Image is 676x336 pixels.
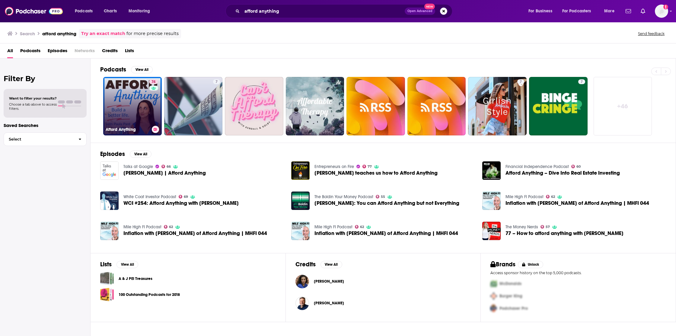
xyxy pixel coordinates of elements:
[100,272,114,285] a: A & J PEI Treasures
[368,165,372,168] span: 77
[75,46,95,58] span: Networks
[242,6,405,16] input: Search podcasts, credits, & more...
[505,231,623,236] a: 77 – How to afford anything with Paula Pant
[636,31,666,36] button: Send feedback
[213,79,220,84] a: 7
[100,222,119,240] a: Inflation with Paula Pant of Afford Anything | MHFI 044
[546,226,550,228] span: 57
[655,5,668,18] span: Logged in as cduhigg
[184,195,188,198] span: 69
[81,30,125,37] a: Try an exact match
[123,201,239,206] a: WCI #254: Afford Anything with Paula Pant
[314,164,354,169] a: Entrepreneurs on Fire
[314,201,459,206] a: Paula Pant: You can Afford Anything but not Everything
[106,127,149,132] h3: Afford Anything
[149,79,158,84] a: 74
[164,77,223,135] a: 7
[125,46,134,58] span: Lists
[291,192,310,210] img: Paula Pant: You can Afford Anything but not Everything
[499,306,528,311] span: Podchaser Pro
[320,261,342,268] button: View All
[663,5,668,9] svg: Add a profile image
[179,195,188,198] a: 69
[314,279,344,284] a: Paula Pant
[100,192,119,210] img: WCI #254: Afford Anything with Paula Pant
[5,5,63,17] img: Podchaser - Follow, Share and Rate Podcasts
[7,46,13,58] a: All
[314,231,458,236] a: Inflation with Paula Pant of Afford Anything | MHFI 044
[355,225,364,229] a: 62
[604,7,614,15] span: More
[164,225,173,229] a: 62
[100,261,112,268] h2: Lists
[9,96,57,100] span: Want to filter your results?
[482,161,501,180] a: Afford Anything – Dive Into Real Estate Investing
[581,79,583,85] span: 7
[123,170,206,176] a: Paula Pant | Afford Anything
[100,150,151,158] a: EpisodesView All
[551,195,555,198] span: 62
[4,137,74,141] span: Select
[505,201,649,206] span: Inflation with [PERSON_NAME] of Afford Anything | MHFI 044
[314,301,344,306] span: [PERSON_NAME]
[100,161,119,180] a: Paula Pant | Afford Anything
[505,194,544,199] a: Mile High FI Podcast
[4,132,87,146] button: Select
[517,79,524,84] a: 7
[314,170,438,176] span: [PERSON_NAME] teaches us how to Afford Anything
[215,79,218,85] span: 7
[9,102,57,111] span: Choose a tab above to access filters.
[161,165,171,168] a: 66
[482,222,501,240] a: 77 – How to afford anything with Paula Pant
[103,77,162,135] a: 74Afford Anything
[571,165,581,168] a: 60
[376,195,385,198] a: 55
[295,275,309,288] img: Paula Pant
[529,77,588,135] a: 7
[381,195,385,198] span: 55
[295,296,309,310] img: Steve Stewart
[130,151,151,158] button: View All
[528,7,552,15] span: For Business
[295,261,316,268] h2: Credits
[102,46,118,58] a: Credits
[123,164,153,169] a: Talks at Google
[129,7,150,15] span: Monitoring
[295,293,471,313] button: Steve StewartSteve Stewart
[490,271,666,275] p: Access sponsor history on the top 5,000 podcasts.
[20,46,40,58] span: Podcasts
[488,277,499,290] img: First Pro Logo
[594,77,652,135] a: +46
[123,194,176,199] a: White Coat Investor Podcast
[505,231,623,236] span: 77 – How to afford anything with [PERSON_NAME]
[100,261,138,268] a: ListsView All
[488,290,499,302] img: Second Pro Logo
[100,66,153,73] a: PodcastsView All
[314,194,373,199] a: The Boldin Your Money Podcast
[638,6,648,16] a: Show notifications dropdown
[291,161,310,180] img: Paula Pant teaches us how to Afford Anything
[314,279,344,284] span: [PERSON_NAME]
[124,6,158,16] button: open menu
[100,150,125,158] h2: Episodes
[4,122,87,128] p: Saved Searches
[655,5,668,18] img: User Profile
[42,31,76,36] h3: afford anything
[123,231,267,236] span: Inflation with [PERSON_NAME] of Afford Anything | MHFI 044
[524,6,560,16] button: open menu
[520,79,522,85] span: 7
[100,288,114,301] span: 100 Outstanding Podcasts for 2018
[123,231,267,236] a: Inflation with Paula Pant of Afford Anything | MHFI 044
[151,79,155,85] span: 74
[100,66,126,73] h2: Podcasts
[100,6,120,16] a: Charts
[482,192,501,210] a: Inflation with Paula Pant of Afford Anything | MHFI 044
[518,261,544,268] button: Unlock
[558,6,600,16] button: open menu
[424,4,435,9] span: New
